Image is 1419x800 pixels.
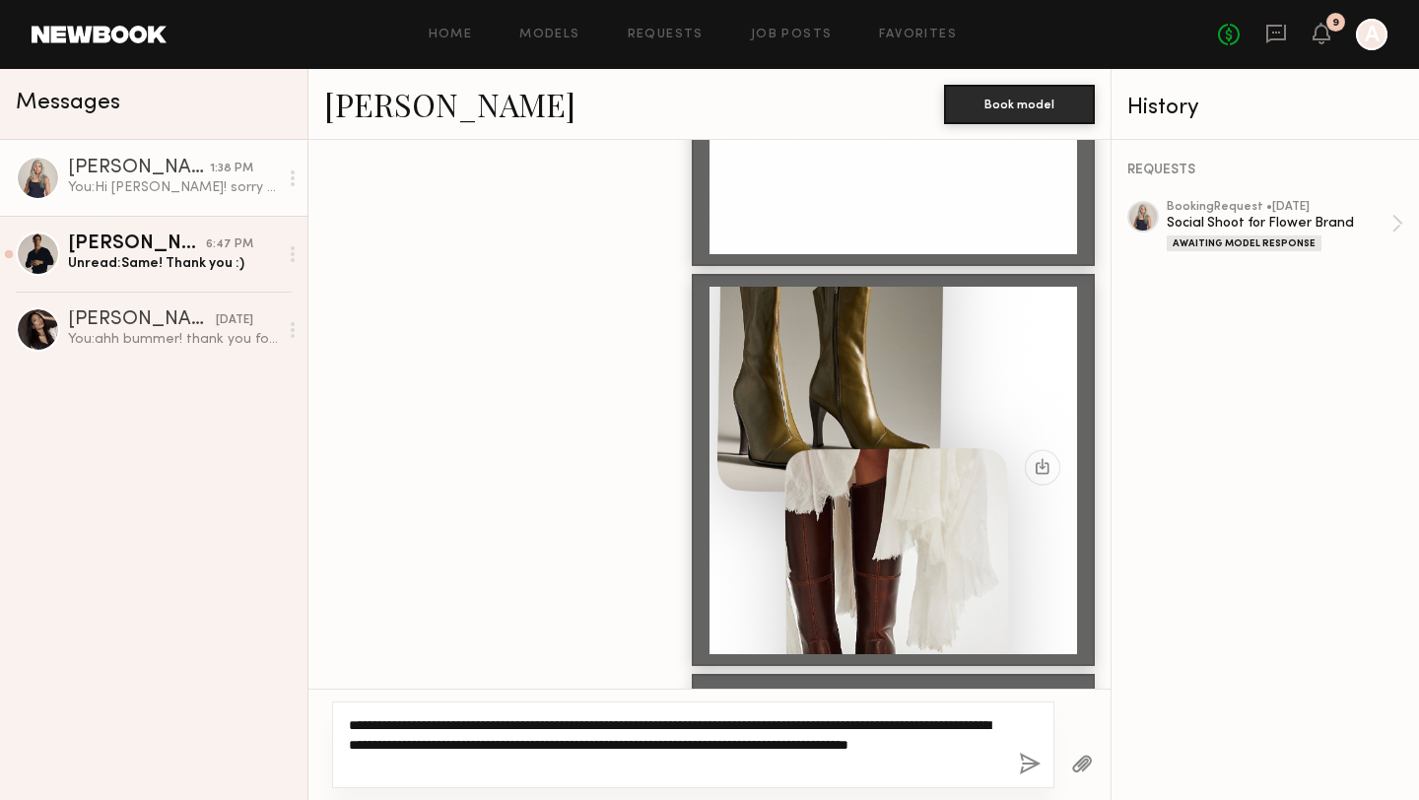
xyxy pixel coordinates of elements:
[1167,235,1321,251] div: Awaiting Model Response
[944,85,1095,124] button: Book model
[709,687,1077,777] div: Hi [PERSON_NAME]! sorry for the delay. the manicure looks great! we’ll have wardrobe for you on s...
[68,310,216,330] div: [PERSON_NAME]
[1167,201,1403,251] a: bookingRequest •[DATE]Social Shoot for Flower BrandAwaiting Model Response
[519,29,579,41] a: Models
[751,29,833,41] a: Job Posts
[628,29,704,41] a: Requests
[429,29,473,41] a: Home
[1356,19,1387,50] a: A
[1127,97,1403,119] div: History
[324,83,575,125] a: [PERSON_NAME]
[1332,18,1339,29] div: 9
[210,160,253,178] div: 1:38 PM
[68,159,210,178] div: [PERSON_NAME]
[1167,201,1391,214] div: booking Request • [DATE]
[1167,214,1391,233] div: Social Shoot for Flower Brand
[16,92,120,114] span: Messages
[68,234,206,254] div: [PERSON_NAME]
[879,29,957,41] a: Favorites
[68,254,278,273] div: Unread: Same! Thank you :)
[68,330,278,349] div: You: ahh bummer! thank you for letting me know! let's stay in touch re: UGC content :)
[216,311,253,330] div: [DATE]
[206,235,253,254] div: 6:47 PM
[944,95,1095,111] a: Book model
[68,178,278,197] div: You: Hi [PERSON_NAME]! sorry for the delay. the manicure looks great! we’ll have wardrobe for you...
[1127,164,1403,177] div: REQUESTS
